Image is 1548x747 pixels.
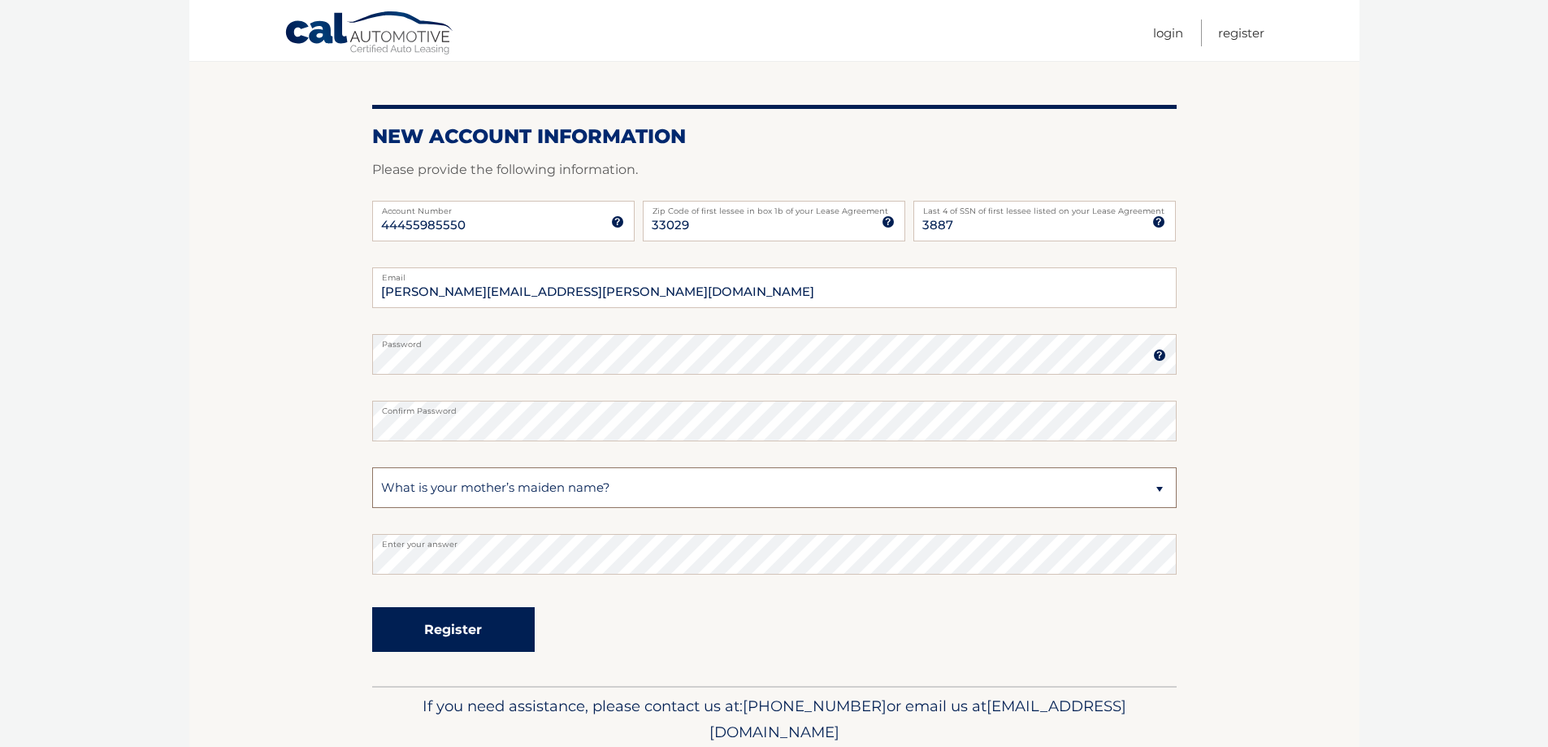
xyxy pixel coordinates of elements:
[1153,349,1166,362] img: tooltip.svg
[372,201,635,241] input: Account Number
[372,607,535,652] button: Register
[913,201,1176,241] input: SSN or EIN (last 4 digits only)
[372,201,635,214] label: Account Number
[882,215,895,228] img: tooltip.svg
[372,334,1177,347] label: Password
[913,201,1176,214] label: Last 4 of SSN of first lessee listed on your Lease Agreement
[611,215,624,228] img: tooltip.svg
[743,697,887,715] span: [PHONE_NUMBER]
[372,159,1177,181] p: Please provide the following information.
[372,267,1177,308] input: Email
[372,534,1177,547] label: Enter your answer
[643,201,905,214] label: Zip Code of first lessee in box 1b of your Lease Agreement
[1153,20,1183,46] a: Login
[284,11,455,58] a: Cal Automotive
[372,267,1177,280] label: Email
[709,697,1126,741] span: [EMAIL_ADDRESS][DOMAIN_NAME]
[372,401,1177,414] label: Confirm Password
[1152,215,1165,228] img: tooltip.svg
[383,693,1166,745] p: If you need assistance, please contact us at: or email us at
[1218,20,1264,46] a: Register
[643,201,905,241] input: Zip Code
[372,124,1177,149] h2: New Account Information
